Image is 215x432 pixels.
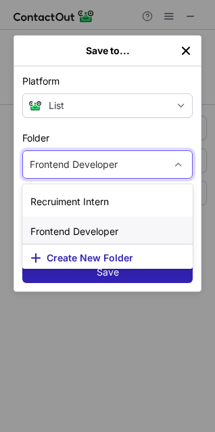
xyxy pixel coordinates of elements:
[22,217,193,246] div: Frontend Developer
[22,187,193,217] div: Recruiment Intern
[97,267,119,278] span: Save
[179,44,193,58] img: ...
[28,99,42,112] img: Contact Out
[22,261,193,283] button: Save
[22,74,193,88] label: Platform
[22,131,193,145] label: Folder
[179,44,193,58] button: left-button
[36,45,179,56] div: Save to...
[22,44,36,58] button: right-button
[22,244,193,269] button: Create New Folder
[22,93,193,118] button: save-profile-one-click
[47,253,133,263] span: Create New Folder
[30,158,118,171] div: Frontend Developer
[49,100,169,111] div: List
